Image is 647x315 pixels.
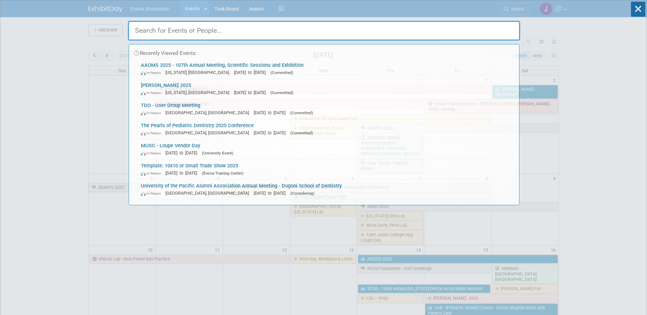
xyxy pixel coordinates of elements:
a: [PERSON_NAME] 2025 In-Person [US_STATE], [GEOGRAPHIC_DATA] [DATE] to [DATE] (Committed) [137,79,516,99]
span: (Committed) [270,70,293,75]
a: TDO - User Group Meeting In-Person [GEOGRAPHIC_DATA], [GEOGRAPHIC_DATA] [DATE] to [DATE] (Committed) [137,99,516,119]
span: [DATE] to [DATE] [254,110,289,115]
span: In-Person [141,151,164,155]
a: MUSC - Loupe Vendor Day In-Person [DATE] to [DATE] (University Event) [137,139,516,159]
span: (Considering) [290,191,314,196]
span: [US_STATE], [GEOGRAPHIC_DATA] [165,70,233,75]
span: In-Person [141,111,164,115]
span: [DATE] to [DATE] [165,150,201,155]
span: (Committed) [270,90,293,95]
a: Template: 10x10 or Small Trade Show 2025 In-Person [DATE] to [DATE] (Enova Training Center) [137,160,516,179]
span: In-Person [141,131,164,135]
span: [DATE] to [DATE] [254,191,289,196]
input: Search for Events or People... [128,21,520,41]
span: (Enova Training Center) [202,171,244,176]
span: [DATE] to [DATE] [165,170,201,176]
span: In-Person [141,171,164,176]
span: [DATE] to [DATE] [254,130,289,135]
div: Recently Viewed Events: [132,44,516,59]
span: [GEOGRAPHIC_DATA], [GEOGRAPHIC_DATA] [165,191,252,196]
span: (Committed) [290,110,313,115]
a: AAOMS 2025 - 107th Annual Meeting, Scientific Sessions and Exhibition In-Person [US_STATE], [GEOG... [137,59,516,79]
span: [GEOGRAPHIC_DATA], [GEOGRAPHIC_DATA] [165,110,252,115]
span: In-Person [141,91,164,95]
span: [DATE] to [DATE] [234,90,269,95]
span: [GEOGRAPHIC_DATA], [GEOGRAPHIC_DATA] [165,130,252,135]
span: (Committed) [290,131,313,135]
a: The Pearls of Pediatric Dentistry 2025 Conference In-Person [GEOGRAPHIC_DATA], [GEOGRAPHIC_DATA] ... [137,119,516,139]
span: (University Event) [202,151,233,155]
a: University of the Pacific Alumni Association Annual Meeting - Dugoni School of Dentistry In-Perso... [137,180,516,199]
span: In-Person [141,191,164,196]
span: In-Person [141,71,164,75]
span: [DATE] to [DATE] [234,70,269,75]
span: [US_STATE], [GEOGRAPHIC_DATA] [165,90,233,95]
